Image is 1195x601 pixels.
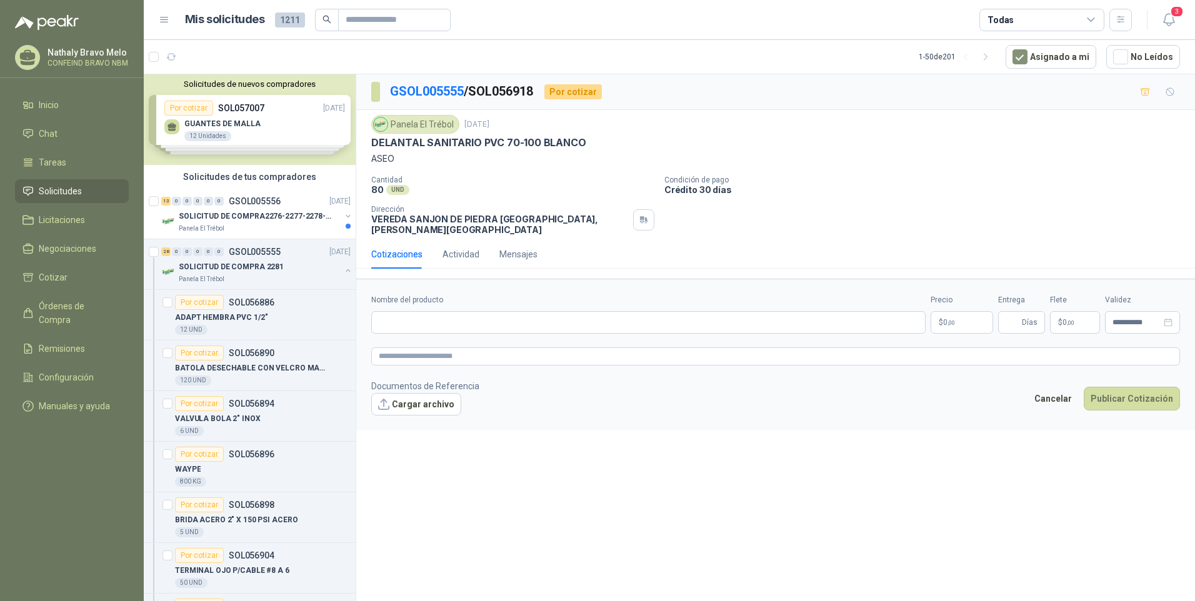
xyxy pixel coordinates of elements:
label: Validez [1105,294,1180,306]
p: Nathaly Bravo Melo [47,48,128,57]
div: 0 [193,197,202,206]
p: VALVULA BOLA 2" INOX [175,413,261,425]
a: Licitaciones [15,208,129,232]
button: Cancelar [1027,387,1079,410]
div: UND [386,185,409,195]
a: Solicitudes [15,179,129,203]
button: Asignado a mi [1006,45,1096,69]
img: Logo peakr [15,15,79,30]
button: No Leídos [1106,45,1180,69]
span: Manuales y ayuda [39,399,110,413]
p: / SOL056918 [390,82,534,101]
img: Company Logo [161,264,176,279]
p: Cantidad [371,176,654,184]
span: Cotizar [39,271,67,284]
div: 800 KG [175,477,206,487]
div: Actividad [442,247,479,261]
p: SOLICITUD DE COMPRA2276-2277-2278-2284-2285- [179,211,334,222]
p: SOL056904 [229,551,274,560]
a: Por cotizarSOL056886ADAPT HEMBRA PVC 1/2"12 UND [144,290,356,340]
span: $ [1058,319,1062,326]
p: $ 0,00 [1050,311,1100,334]
img: Company Logo [374,117,387,131]
button: Cargar archivo [371,393,461,415]
div: 28 [161,247,171,256]
button: Publicar Cotización [1084,387,1180,410]
p: Documentos de Referencia [371,379,479,393]
div: 13 [161,197,171,206]
div: 5 UND [175,527,204,537]
div: 6 UND [175,426,204,436]
p: Panela El Trébol [179,224,224,234]
div: 12 UND [175,325,207,335]
p: GSOL005555 [229,247,281,256]
div: Por cotizar [544,84,602,99]
p: SOL056894 [229,399,274,408]
p: Panela El Trébol [179,274,224,284]
div: 1 - 50 de 201 [919,47,996,67]
a: Configuración [15,365,129,389]
a: Chat [15,122,129,146]
a: 28 0 0 0 0 0 GSOL005555[DATE] Company LogoSOLICITUD DE COMPRA 2281Panela El Trébol [161,244,353,284]
p: SOL056898 [229,500,274,509]
div: Por cotizar [175,447,224,462]
a: Remisiones [15,337,129,360]
p: Crédito 30 días [664,184,1190,195]
span: 3 [1170,6,1184,17]
a: Por cotizarSOL056896WAYPE800 KG [144,442,356,492]
p: WAYPE [175,464,201,475]
label: Nombre del producto [371,294,926,306]
span: 1211 [275,12,305,27]
div: Por cotizar [175,295,224,310]
a: Tareas [15,151,129,174]
p: SOL056896 [229,450,274,459]
p: VEREDA SANJON DE PIEDRA [GEOGRAPHIC_DATA] , [PERSON_NAME][GEOGRAPHIC_DATA] [371,214,628,235]
p: [DATE] [329,246,351,258]
p: CONFEIND BRAVO NBM [47,59,128,67]
a: Órdenes de Compra [15,294,129,332]
label: Precio [931,294,993,306]
div: Solicitudes de tus compradores [144,165,356,189]
div: 0 [172,247,181,256]
p: TERMINAL OJO P/CABLE #8 A 6 [175,565,289,577]
label: Flete [1050,294,1100,306]
div: Por cotizar [175,396,224,411]
span: ,00 [947,319,955,326]
span: Inicio [39,98,59,112]
span: Tareas [39,156,66,169]
span: Remisiones [39,342,85,355]
div: Por cotizar [175,548,224,563]
a: Manuales y ayuda [15,394,129,418]
div: Por cotizar [175,497,224,512]
div: 120 UND [175,375,211,385]
div: Todas [987,13,1014,27]
div: Panela El Trébol [371,115,459,134]
span: search [322,15,331,24]
div: 0 [172,197,181,206]
span: Días [1022,312,1037,333]
p: ADAPT HEMBRA PVC 1/2" [175,312,267,324]
img: Company Logo [161,214,176,229]
div: 0 [204,247,213,256]
div: 0 [193,247,202,256]
div: 0 [214,197,224,206]
a: Por cotizarSOL056890BATOLA DESECHABLE CON VELCRO MANGA LARGA120 UND [144,340,356,391]
div: Por cotizar [175,345,224,360]
div: Cotizaciones [371,247,422,261]
label: Entrega [998,294,1045,306]
span: Chat [39,127,57,141]
div: 0 [182,247,192,256]
a: GSOL005555 [390,84,464,99]
span: Configuración [39,370,94,384]
p: Dirección [371,205,628,214]
p: [DATE] [329,196,351,207]
p: SOL056886 [229,298,274,307]
span: Solicitudes [39,184,82,198]
div: 0 [182,197,192,206]
p: Condición de pago [664,176,1190,184]
p: BATOLA DESECHABLE CON VELCRO MANGA LARGA [175,362,331,374]
div: 50 UND [175,578,207,588]
p: SOLICITUD DE COMPRA 2281 [179,261,284,273]
p: $0,00 [931,311,993,334]
h1: Mis solicitudes [185,11,265,29]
